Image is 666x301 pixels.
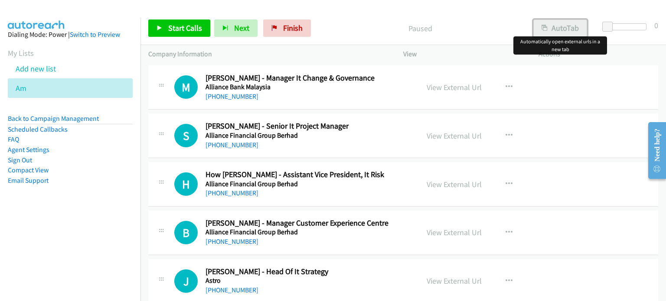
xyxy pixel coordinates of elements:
[8,114,99,123] a: Back to Campaign Management
[323,23,518,34] p: Paused
[533,19,587,37] button: AutoTab
[8,176,49,184] a: Email Support
[427,82,482,92] a: View External Url
[206,228,411,236] h5: Alliance Financial Group Berhad
[206,180,411,188] h5: Alliance Financial Group Berhad
[206,170,411,180] h2: How [PERSON_NAME] - Assistant Vice President, It Risk
[174,269,198,293] h1: J
[168,23,202,33] span: Start Calls
[8,29,133,40] div: Dialing Mode: Power |
[174,124,198,147] div: The call is yet to be attempted
[206,121,411,131] h2: [PERSON_NAME] - Senior It Project Manager
[8,166,49,174] a: Compact View
[8,135,19,143] a: FAQ
[8,48,34,58] a: My Lists
[206,92,258,100] a: [PHONE_NUMBER]
[8,156,32,164] a: Sign Out
[214,19,258,37] button: Next
[174,269,198,293] div: The call is yet to be attempted
[148,49,388,59] p: Company Information
[174,221,198,244] h1: B
[16,64,56,74] a: Add new list
[234,23,249,33] span: Next
[206,267,411,277] h2: [PERSON_NAME] - Head Of It Strategy
[174,172,198,196] h1: H
[148,19,210,37] a: Start Calls
[174,75,198,99] h1: M
[174,75,198,99] div: The call is yet to be attempted
[206,286,258,294] a: [PHONE_NUMBER]
[8,125,68,133] a: Scheduled Callbacks
[174,221,198,244] div: The call is yet to be attempted
[16,83,26,93] a: Am
[513,36,607,55] div: Automatically open external urls in a new tab
[174,124,198,147] h1: S
[206,218,411,228] h2: [PERSON_NAME] - Manager Customer Experience Centre
[206,141,258,149] a: [PHONE_NUMBER]
[206,276,411,285] h5: Astro
[174,172,198,196] div: The call is yet to be attempted
[206,189,258,197] a: [PHONE_NUMBER]
[427,227,482,237] a: View External Url
[654,19,658,31] div: 0
[427,131,482,141] a: View External Url
[263,19,311,37] a: Finish
[8,146,49,154] a: Agent Settings
[206,73,411,83] h2: [PERSON_NAME] - Manager It Change & Governance
[206,131,411,140] h5: Alliance Financial Group Berhad
[403,49,523,59] p: View
[206,83,411,91] h5: Alliance Bank Malaysia
[283,23,303,33] span: Finish
[427,179,482,189] a: View External Url
[427,276,482,286] a: View External Url
[70,30,120,39] a: Switch to Preview
[206,237,258,246] a: [PHONE_NUMBER]
[641,116,666,185] iframe: Resource Center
